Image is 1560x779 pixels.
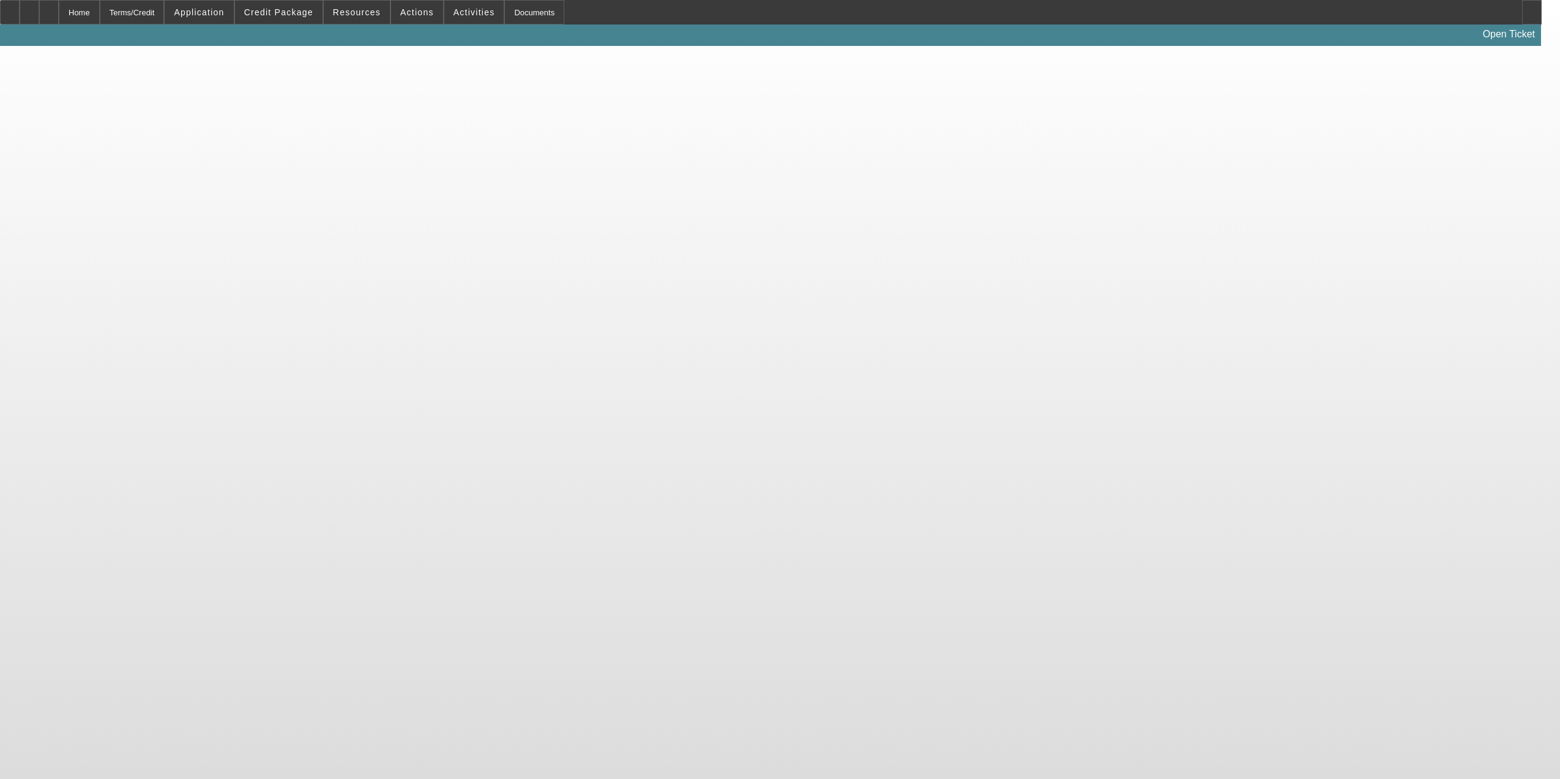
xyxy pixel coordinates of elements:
button: Application [165,1,233,24]
button: Resources [324,1,390,24]
button: Activities [444,1,504,24]
a: Open Ticket [1478,24,1540,45]
button: Actions [391,1,443,24]
span: Application [174,7,224,17]
span: Actions [400,7,434,17]
span: Resources [333,7,381,17]
span: Activities [453,7,495,17]
button: Credit Package [235,1,323,24]
span: Credit Package [244,7,313,17]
